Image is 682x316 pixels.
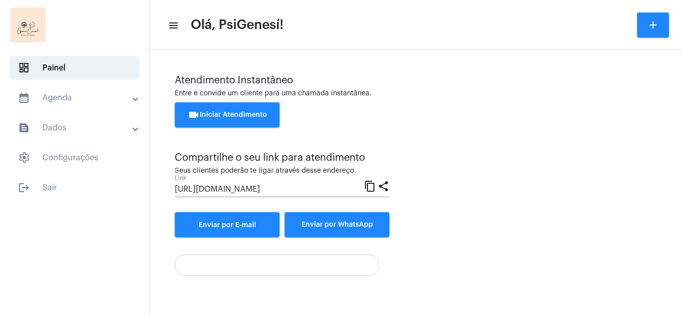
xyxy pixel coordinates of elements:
[8,5,48,45] img: 6b7a58c8-ea08-a5ff-33c7-585ca8acd23f.png
[18,122,30,134] mat-icon: sidenav icon
[10,56,139,80] span: Painel
[6,86,149,110] mat-expansion-panel-header: sidenav iconAgenda
[647,19,659,31] mat-icon: add
[18,92,30,104] mat-icon: sidenav icon
[175,212,280,237] a: Enviar por E-mail
[377,180,389,192] mat-icon: share
[175,75,657,86] div: Atendimento Instantâneo
[175,152,389,163] div: Compartilhe o seu link para atendimento
[18,122,133,134] mat-panel-title: Dados
[188,111,267,118] span: Iniciar Atendimento
[10,146,139,170] span: Configurações
[199,222,256,229] span: Enviar por E-mail
[188,109,200,121] mat-icon: videocam
[285,212,389,237] button: Enviar por WhatsApp
[302,221,373,228] span: Enviar por WhatsApp
[175,102,280,127] button: Iniciar Atendimento
[18,152,30,164] span: sidenav icon
[18,62,30,74] span: sidenav icon
[191,17,284,33] span: Olá, PsiGenesí!
[175,167,389,175] div: Seus clientes poderão te ligar através desse endereço.
[175,90,657,97] div: Entre e convide um cliente para uma chamada instantânea.
[168,19,178,31] mat-icon: sidenav icon
[18,92,133,104] mat-panel-title: Agenda
[6,116,149,140] mat-expansion-panel-header: sidenav iconDados
[10,176,139,200] span: Sair
[364,180,376,192] mat-icon: content_copy
[18,182,30,194] mat-icon: sidenav icon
